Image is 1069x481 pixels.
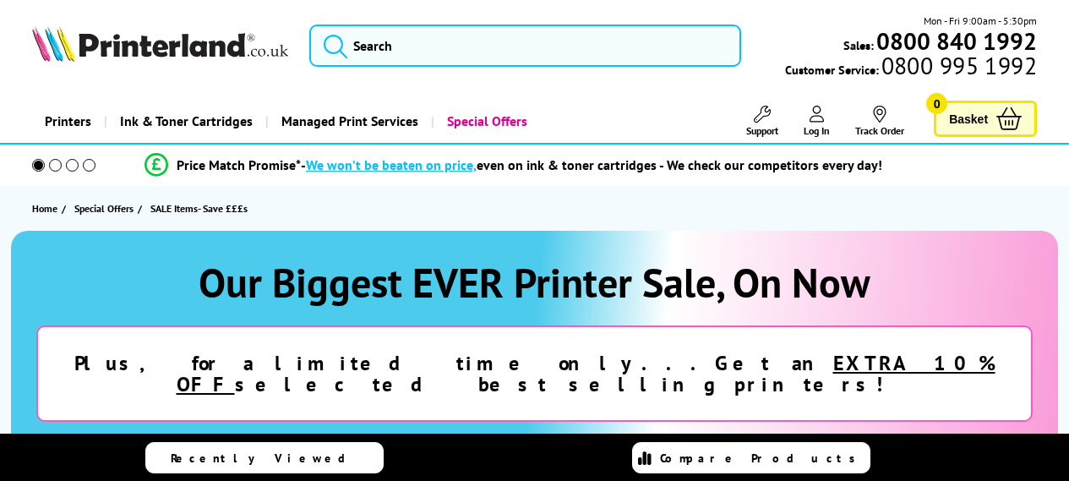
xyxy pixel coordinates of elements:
div: - even on ink & toner cartridges - We check our competitors every day! [301,156,882,173]
span: 0800 995 1992 [879,57,1037,74]
span: Special Offers [74,200,134,217]
a: Basket 0 [934,101,1037,137]
span: Recently Viewed [171,451,363,466]
u: EXTRA 10% OFF [177,350,995,397]
span: 0 [926,93,947,114]
span: Sales: [843,37,874,53]
a: Printerland Logo [32,25,288,65]
a: Track Order [855,106,904,137]
span: Log In [804,124,830,137]
img: Printerland Logo [32,25,288,62]
span: Ink & Toner Cartridges [120,100,253,143]
a: Log In [804,106,830,137]
span: We won’t be beaten on price, [306,156,477,173]
b: 0800 840 1992 [876,25,1037,57]
li: modal_Promise [8,150,1018,180]
a: 0800 840 1992 [874,33,1037,49]
span: Compare Products [660,451,864,466]
span: Basket [949,107,988,130]
a: Printers [32,100,104,143]
span: Mon - Fri 9:00am - 5:30pm [924,13,1037,29]
a: Managed Print Services [265,100,431,143]
a: Special Offers [431,100,540,143]
a: Recently Viewed [145,442,384,473]
span: Price Match Promise* [177,156,301,173]
h1: Our Biggest EVER Printer Sale, On Now [28,256,1042,309]
a: Special Offers [74,200,138,217]
a: Support [746,106,778,137]
a: Compare Products [632,442,870,473]
span: Customer Service: [785,57,1037,78]
a: Ink & Toner Cartridges [104,100,265,143]
span: SALE Items- Save £££s [150,202,248,215]
strong: Plus, for a limited time only...Get an selected best selling printers! [74,350,995,397]
input: Search [309,25,741,67]
a: Home [32,200,62,217]
span: Support [746,124,778,137]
